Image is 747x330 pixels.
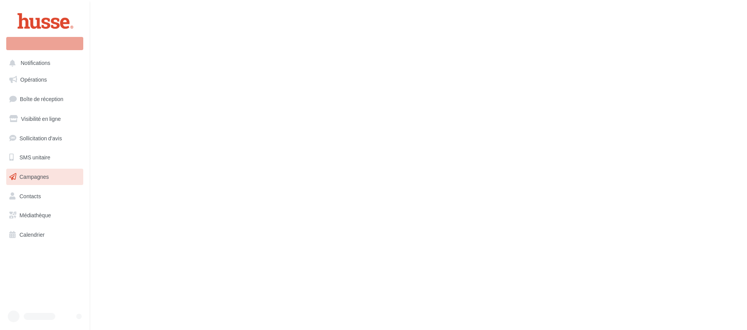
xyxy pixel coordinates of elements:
[19,231,45,238] span: Calendrier
[5,227,85,243] a: Calendrier
[19,212,51,218] span: Médiathèque
[5,130,85,147] a: Sollicitation d'avis
[21,115,61,122] span: Visibilité en ligne
[5,207,85,223] a: Médiathèque
[20,76,47,83] span: Opérations
[5,72,85,88] a: Opérations
[21,60,50,66] span: Notifications
[19,173,49,180] span: Campagnes
[19,134,62,141] span: Sollicitation d'avis
[20,96,63,102] span: Boîte de réception
[19,193,41,199] span: Contacts
[5,149,85,166] a: SMS unitaire
[6,37,83,50] div: Nouvelle campagne
[19,154,50,161] span: SMS unitaire
[5,169,85,185] a: Campagnes
[5,111,85,127] a: Visibilité en ligne
[5,188,85,204] a: Contacts
[5,91,85,107] a: Boîte de réception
